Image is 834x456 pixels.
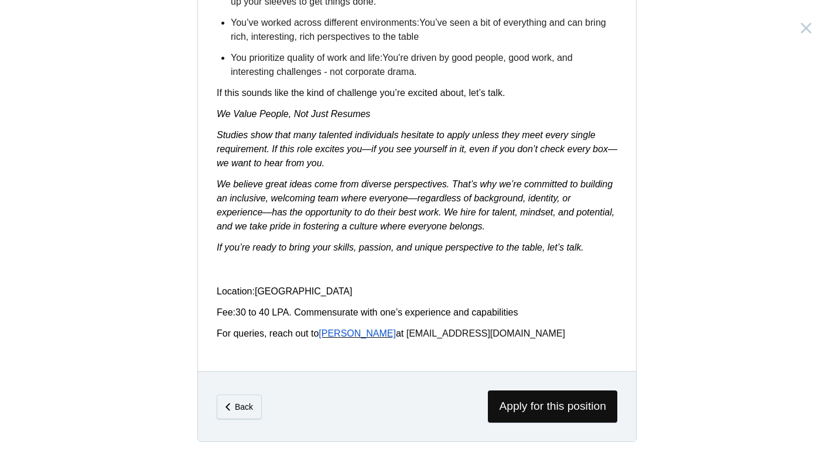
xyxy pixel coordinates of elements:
span: we want to hear from you. [217,158,324,168]
span: If you’re ready to bring your skills, passion, and unique perspective to the table, let’s talk. [217,242,584,252]
span: [GEOGRAPHIC_DATA] [255,286,353,296]
a: [EMAIL_ADDRESS][DOMAIN_NAME] [406,328,565,338]
em: Back [235,402,253,412]
span: at [396,328,404,338]
span: 30 to 40 LPA. Commensurate with one’s experience and capabilities [235,307,518,317]
span: You're driven by good people, good work, and interesting challenges - not corporate drama. [231,53,573,77]
span: Location: [217,286,255,296]
span: We Value People, Not Just Resumes [217,109,370,119]
span: For queries, reach out to [217,328,319,338]
span: Studies show that many talented individuals hesitate to apply unless they meet every single requi... [217,130,617,154]
span: We believe great ideas come from diverse perspectives. That’s why we’re committed to building an ... [217,179,614,231]
span: You prioritize quality of work and life: [231,53,382,63]
span: Apply for this position [488,390,617,423]
span: You’ve worked across different environments: [231,18,419,28]
a: [PERSON_NAME] [319,328,396,338]
span: If this sounds like the kind of challenge you’re excited about, let’s talk. [217,88,505,98]
span: Fee: [217,307,235,317]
